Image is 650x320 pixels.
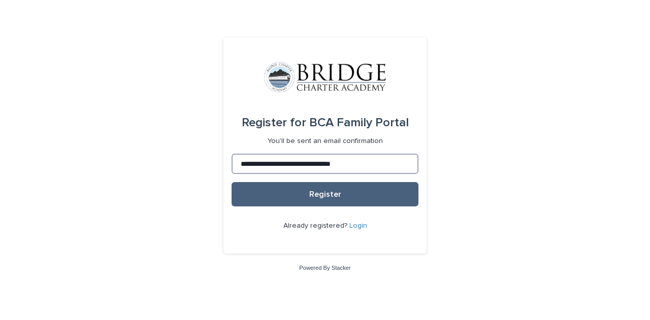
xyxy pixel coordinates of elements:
span: Register [309,190,341,198]
a: Login [349,222,367,229]
div: BCA Family Portal [242,109,409,137]
span: Already registered? [283,222,349,229]
a: Powered By Stacker [299,265,350,271]
button: Register [232,182,418,206]
p: You'll be sent an email confirmation [268,137,383,146]
span: Register for [242,117,306,129]
img: V1C1m3IdTEidaUdm9Hs0 [264,62,386,92]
